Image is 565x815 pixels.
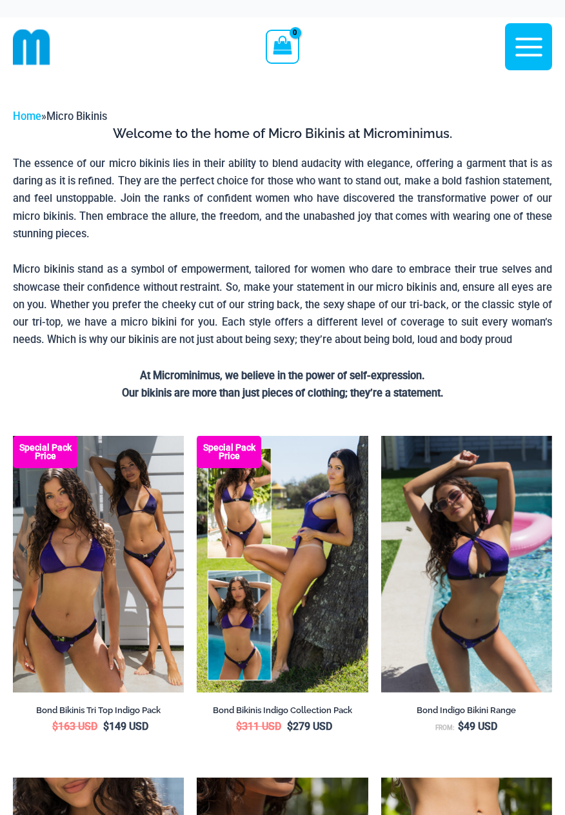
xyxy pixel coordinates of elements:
h2: Bond Indigo Bikini Range [381,705,552,716]
a: Home [13,110,41,123]
span: Micro Bikinis [46,110,107,123]
span: » [13,110,107,123]
img: Bond Indigo Tri Top Pack (1) [13,436,184,692]
a: View Shopping Cart, empty [266,30,299,63]
p: The essence of our micro bikinis lies in their ability to blend audacity with elegance, offering ... [13,155,552,242]
h2: Bond Bikinis Indigo Collection Pack [197,705,368,716]
a: Bond Bikinis Indigo Collection Pack [197,705,368,720]
img: cropped mm emblem [13,28,50,66]
strong: At Microminimus, we believe in the power of self-expression. [140,369,425,382]
bdi: 149 USD [103,720,148,732]
span: $ [103,720,109,732]
img: Bond Indigo 393 Top 285 Cheeky Bikini 10 [381,436,552,692]
a: Bond Bikinis Tri Top Indigo Pack [13,705,184,720]
bdi: 311 USD [236,720,281,732]
bdi: 279 USD [287,720,332,732]
bdi: 49 USD [458,720,497,732]
a: Bond Inidgo Collection Pack (10) Bond Indigo Bikini Collection Pack Back (6)Bond Indigo Bikini Co... [197,436,368,692]
b: Special Pack Price [13,444,77,460]
a: Bond Indigo Tri Top Pack (1) Bond Indigo Tri Top Pack Back (1)Bond Indigo Tri Top Pack Back (1) [13,436,184,692]
p: Micro bikinis stand as a symbol of empowerment, tailored for women who dare to embrace their true... [13,260,552,348]
img: Bond Inidgo Collection Pack (10) [197,436,368,692]
h2: Bond Bikinis Tri Top Indigo Pack [13,705,184,716]
b: Special Pack Price [197,444,261,460]
span: From: [435,724,455,731]
a: Bond Indigo Bikini Range [381,705,552,720]
h3: Welcome to the home of Micro Bikinis at Microminimus. [13,125,552,142]
a: Bond Indigo 393 Top 285 Cheeky Bikini 10Bond Indigo 393 Top 285 Cheeky Bikini 04Bond Indigo 393 T... [381,436,552,692]
bdi: 163 USD [52,720,97,732]
strong: Our bikinis are more than just pieces of clothing; they’re a statement. [122,387,444,399]
span: $ [52,720,58,732]
span: $ [236,720,242,732]
span: $ [458,720,464,732]
span: $ [287,720,293,732]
